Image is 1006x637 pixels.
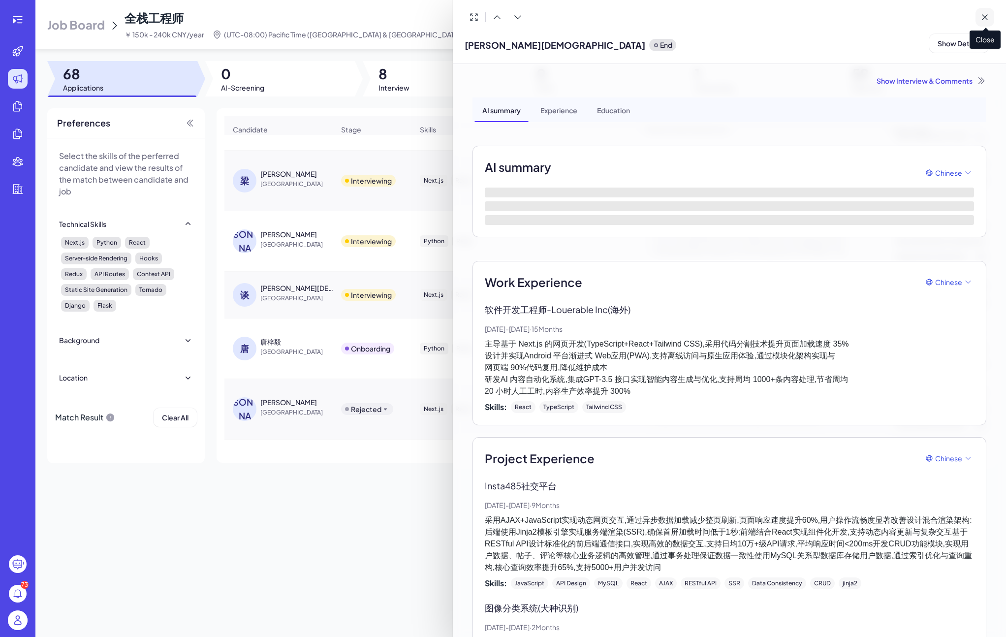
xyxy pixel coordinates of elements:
[839,577,861,589] div: jinja2
[660,40,672,50] p: End
[511,401,535,413] div: React
[935,277,962,287] span: Chinese
[938,39,980,48] span: Show Details
[485,324,974,334] p: [DATE] - [DATE] · 15 Months
[485,500,974,510] p: [DATE] - [DATE] · 9 Months
[552,577,590,589] div: API Design
[627,577,651,589] div: React
[465,38,645,52] span: [PERSON_NAME][DEMOGRAPHIC_DATA]
[970,31,1001,49] span: Close
[935,453,962,464] span: Chinese
[472,76,986,86] div: Show Interview & Comments
[724,577,744,589] div: SSR
[929,34,988,53] button: Show Details
[485,401,507,413] span: Skills:
[533,97,585,122] div: Experience
[474,97,529,122] div: AI summary
[589,97,638,122] div: Education
[485,449,595,467] span: Project Experience
[594,577,623,589] div: MySQL
[485,577,507,589] span: Skills:
[485,303,974,316] p: 软件开发工程师 - Louerable Inc(海外)
[485,338,974,397] p: 主导基于 Next.js 的网页开发(TypeScript+React+Tailwind CSS),采用代码分割技术提升页面加载速度 35% 设计并实现Android 平台渐进式 Web应用(P...
[485,479,974,492] p: Insta485社交平台
[485,273,582,291] span: Work Experience
[485,622,974,633] p: [DATE] - [DATE] · 2 Months
[681,577,721,589] div: RESTful API
[485,514,974,573] p: 采用AJAX+JavaScript实现动态网页交互,通过异步数据加载减少整页刷新,页面响应速度提升60%,用户操作流畅度显著改善设计混合渲染架构:后端使用Jinja2模板引擎实现服务端渲染(SS...
[485,601,974,614] p: 图像分类系统(犬种识别)
[935,168,962,178] span: Chinese
[810,577,835,589] div: CRUD
[582,401,626,413] div: Tailwind CSS
[748,577,806,589] div: Data Consistency
[485,158,551,176] h2: AI summary
[539,401,578,413] div: TypeScript
[655,577,677,589] div: AJAX
[511,577,548,589] div: JavaScript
